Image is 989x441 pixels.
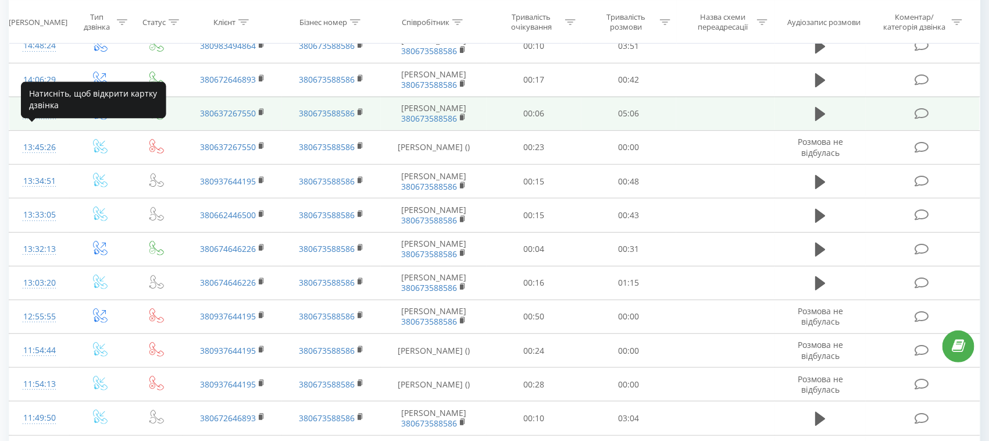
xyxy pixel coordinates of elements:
td: 01:15 [581,266,676,300]
td: 00:00 [581,368,676,401]
div: Бізнес номер [299,17,347,27]
td: 00:15 [487,198,581,232]
a: 380937644195 [200,176,256,187]
a: 380673588586 [299,141,355,152]
td: 00:04 [487,232,581,266]
td: [PERSON_NAME] () [381,334,487,368]
a: 380673588586 [299,345,355,356]
td: [PERSON_NAME] () [381,130,487,164]
div: Натисніть, щоб відкрити картку дзвінка [21,81,166,118]
td: 00:16 [487,266,581,300]
a: 380673588586 [299,277,355,288]
div: 14:48:24 [21,34,58,57]
div: 13:33:05 [21,204,58,226]
td: 00:15 [487,165,581,198]
td: 00:23 [487,130,581,164]
a: 380662446500 [200,209,256,221]
div: Аудіозапис розмови [788,17,861,27]
td: [PERSON_NAME] [381,63,487,97]
td: 00:28 [487,368,581,401]
a: 380673588586 [401,113,457,124]
a: 380673588586 [401,181,457,192]
td: 00:50 [487,300,581,333]
div: 14:06:29 [21,69,58,91]
a: 380673588586 [299,209,355,221]
td: 00:43 [581,198,676,232]
a: 380674646226 [200,277,256,288]
a: 380937644195 [200,311,256,322]
div: 12:55:55 [21,305,58,328]
a: 380673588586 [401,418,457,429]
div: Клієнт [213,17,235,27]
td: 00:31 [581,232,676,266]
td: 00:48 [581,165,676,198]
td: 00:10 [487,401,581,435]
a: 380673588586 [401,248,457,259]
a: 380673588586 [299,108,355,119]
div: Статус [142,17,166,27]
a: 380673588586 [401,282,457,293]
a: 380673588586 [401,316,457,327]
td: 05:06 [581,97,676,130]
td: 03:04 [581,401,676,435]
div: 11:54:13 [21,373,58,396]
a: 380673588586 [401,45,457,56]
div: 11:49:50 [21,407,58,429]
td: 00:06 [487,97,581,130]
div: 13:45:26 [21,136,58,159]
td: 00:10 [487,29,581,63]
div: [PERSON_NAME] [9,17,67,27]
div: Коментар/категорія дзвінка [881,12,949,32]
td: 00:17 [487,63,581,97]
td: [PERSON_NAME] () [381,368,487,401]
a: 380673588586 [401,215,457,226]
a: 380637267550 [200,108,256,119]
td: [PERSON_NAME] [381,198,487,232]
a: 380673588586 [299,379,355,390]
a: 380673588586 [299,412,355,424]
a: 380673588586 [299,74,355,85]
span: Розмова не відбулась [798,136,843,158]
a: 380673588586 [299,311,355,322]
a: 380673588586 [299,40,355,51]
td: 00:00 [581,334,676,368]
td: [PERSON_NAME] [381,97,487,130]
div: Тип дзвінка [80,12,114,32]
div: Назва схеми переадресації [692,12,754,32]
td: [PERSON_NAME] [381,232,487,266]
td: [PERSON_NAME] [381,165,487,198]
td: 00:00 [581,130,676,164]
span: Розмова не відбулась [798,339,843,361]
td: 00:42 [581,63,676,97]
a: 380672646893 [200,412,256,424]
div: 11:54:44 [21,339,58,362]
a: 380673588586 [299,176,355,187]
a: 380674646226 [200,243,256,254]
td: [PERSON_NAME] [381,266,487,300]
div: Співробітник [402,17,449,27]
div: 13:03:20 [21,272,58,294]
span: Розмова не відбулась [798,305,843,327]
a: 380673588586 [401,79,457,90]
div: Тривалість розмови [595,12,657,32]
a: 380937644195 [200,345,256,356]
td: [PERSON_NAME] [381,300,487,333]
a: 380637267550 [200,141,256,152]
div: 13:34:51 [21,170,58,193]
a: 380672646893 [200,74,256,85]
td: 03:51 [581,29,676,63]
td: 00:24 [487,334,581,368]
td: [PERSON_NAME] [381,401,487,435]
a: 380673588586 [299,243,355,254]
td: 00:00 [581,300,676,333]
div: Тривалість очікування [500,12,562,32]
a: 380983494864 [200,40,256,51]
span: Розмова не відбулась [798,374,843,395]
a: 380937644195 [200,379,256,390]
div: 13:32:13 [21,238,58,261]
td: [PERSON_NAME] [381,29,487,63]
